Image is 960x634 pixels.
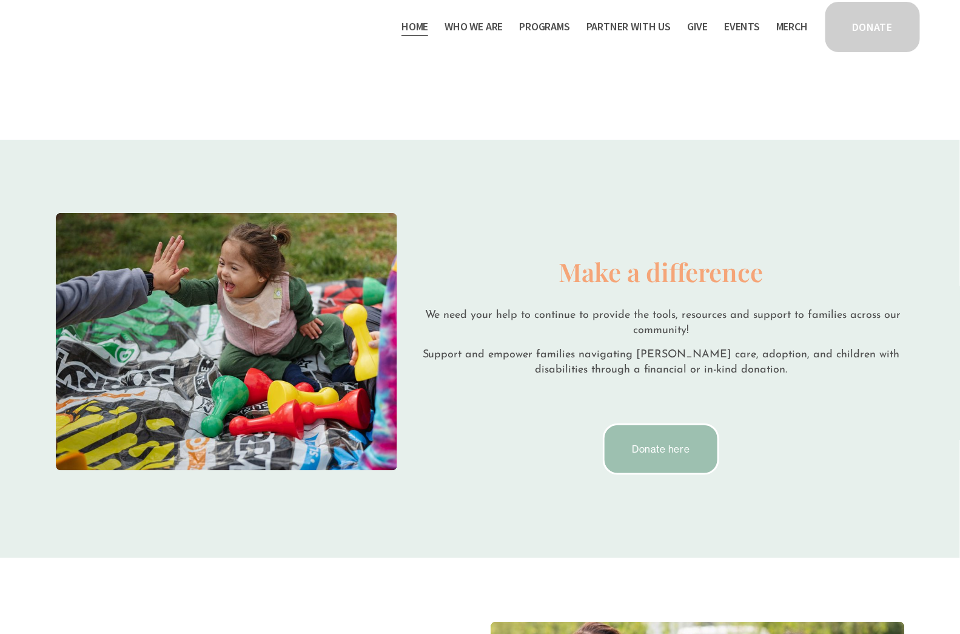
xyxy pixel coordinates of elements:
span: Programs [519,18,570,36]
span: Make a difference [559,255,764,289]
a: Merch [776,17,808,36]
a: folder dropdown [519,17,570,36]
p: Support and empower families navigating [PERSON_NAME] care, adoption, and children with disabilit... [418,348,904,378]
a: folder dropdown [445,17,503,36]
a: Give [687,17,708,36]
span: Partner With Us [586,18,671,36]
span: Who We Are [445,18,503,36]
p: We need your help to continue to provide the tools, resources and support to families across our ... [418,308,904,339]
a: Home [401,17,428,36]
a: Donate here [603,423,719,475]
a: Events [724,17,760,36]
a: folder dropdown [586,17,671,36]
